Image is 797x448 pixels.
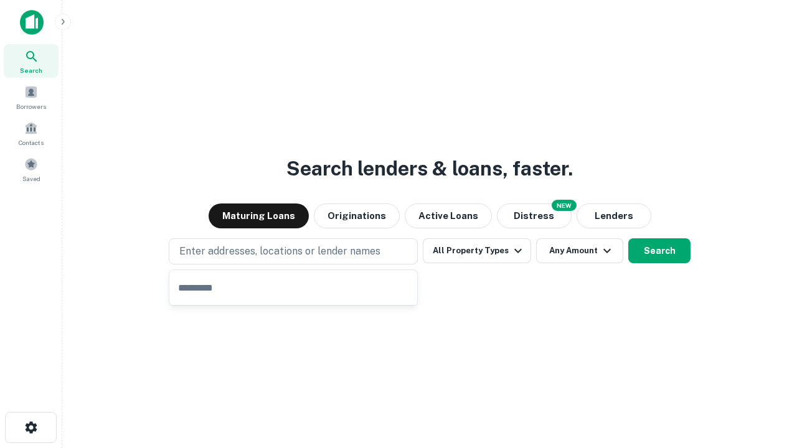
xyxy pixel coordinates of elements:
div: NEW [552,200,577,211]
span: Borrowers [16,101,46,111]
button: Search [628,238,691,263]
iframe: Chat Widget [735,348,797,408]
button: Any Amount [536,238,623,263]
span: Contacts [19,138,44,147]
button: Active Loans [405,203,492,228]
a: Search [4,44,59,78]
button: Search distressed loans with lien and other non-mortgage details. [497,203,572,228]
button: Originations [314,203,400,228]
span: Saved [22,174,40,184]
a: Saved [4,152,59,186]
span: Search [20,65,42,75]
a: Borrowers [4,80,59,114]
img: capitalize-icon.png [20,10,44,35]
p: Enter addresses, locations or lender names [179,244,380,259]
button: Lenders [577,203,651,228]
button: All Property Types [423,238,531,263]
button: Maturing Loans [209,203,309,228]
h3: Search lenders & loans, faster. [286,154,573,184]
a: Contacts [4,116,59,150]
button: Enter addresses, locations or lender names [169,238,418,264]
